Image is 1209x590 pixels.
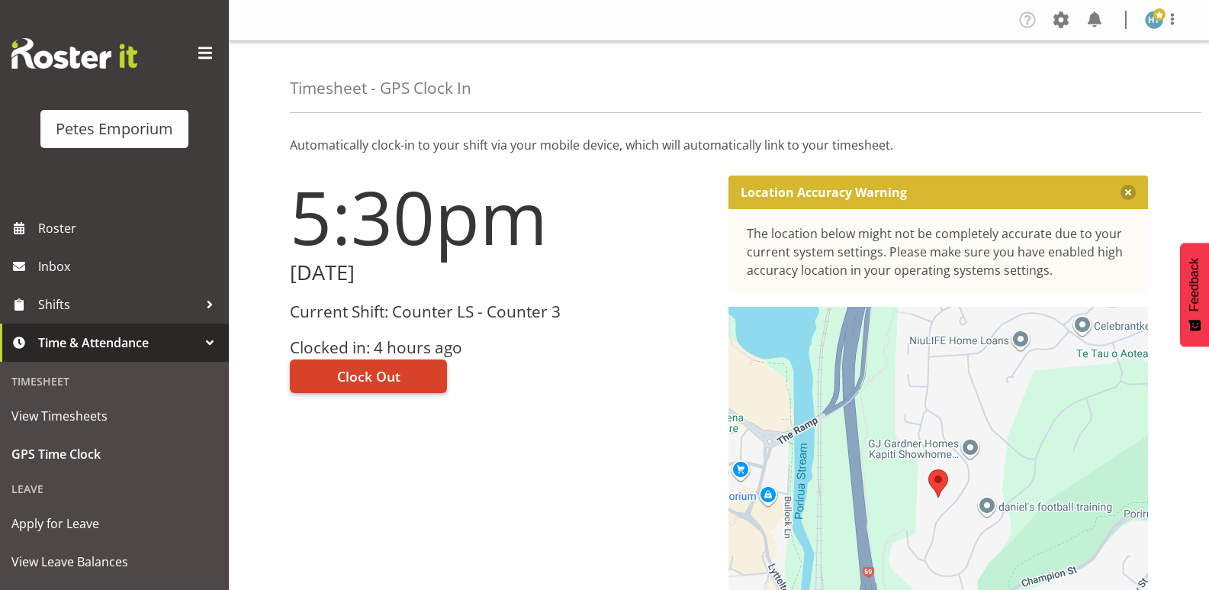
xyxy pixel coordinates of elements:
a: View Leave Balances [4,543,225,581]
h3: Clocked in: 4 hours ago [290,339,710,356]
div: Leave [4,473,225,505]
a: View Timesheets [4,397,225,435]
p: Automatically clock-in to your shift via your mobile device, which will automatically link to you... [290,136,1148,154]
span: Inbox [38,255,221,278]
span: Time & Attendance [38,331,198,354]
a: Apply for Leave [4,505,225,543]
span: View Leave Balances [11,550,217,573]
h3: Current Shift: Counter LS - Counter 3 [290,303,710,321]
button: Feedback - Show survey [1180,243,1209,347]
div: Petes Emporium [56,118,173,140]
div: The location below might not be completely accurate due to your current system settings. Please m... [747,224,1130,279]
span: Roster [38,217,221,240]
span: Feedback [1188,258,1201,311]
a: GPS Time Clock [4,435,225,473]
div: Timesheet [4,366,225,397]
span: Shifts [38,293,198,316]
button: Clock Out [290,359,447,393]
span: GPS Time Clock [11,443,217,466]
p: Location Accuracy Warning [741,185,907,200]
span: Apply for Leave [11,512,217,535]
h1: 5:30pm [290,176,710,258]
img: helena-tomlin701.jpg [1145,11,1163,29]
h2: [DATE] [290,261,710,285]
button: Close message [1121,185,1136,200]
h4: Timesheet - GPS Clock In [290,79,471,97]
img: Rosterit website logo [11,38,137,69]
span: View Timesheets [11,405,217,427]
span: Clock Out [337,366,400,386]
